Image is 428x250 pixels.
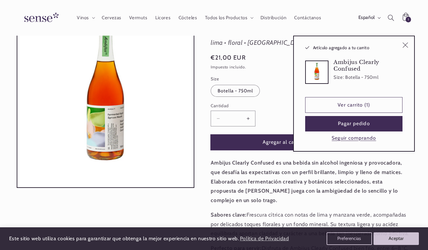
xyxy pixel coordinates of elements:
[125,11,151,25] a: Vermuts
[211,37,409,49] div: lima • floral • [GEOGRAPHIC_DATA]
[305,97,402,113] a: Ver carrito (1)
[327,232,372,245] button: Preferencias
[98,11,125,25] a: Cervezas
[179,15,197,21] span: Cócteles
[77,15,89,21] span: Vinos
[374,232,419,245] button: Aceptar
[305,44,398,51] h2: Artículo agregado a tu carrito
[211,135,356,150] button: Agregar al carrito
[129,15,147,21] span: Vermuts
[330,135,378,142] button: Seguir comprando
[293,36,415,152] div: Artículo agregado a tu carrito
[354,11,384,24] button: Español
[211,102,356,109] label: Cantidad
[211,64,409,71] div: Impuesto incluido.
[408,17,409,22] span: 1
[211,53,246,62] span: €21,00 EUR
[334,59,402,72] h3: Ambijus Clearly Confused
[398,38,413,52] button: Cerrar
[239,233,290,244] a: Política de Privacidad (opens in a new tab)
[290,11,325,25] a: Contáctanos
[174,11,201,25] a: Cócteles
[211,85,260,97] label: Botella - 750ml
[201,11,256,25] summary: Todos los Productos
[345,74,378,80] dd: Botella - 750ml
[151,11,174,25] a: Licores
[211,210,409,238] p: Frescura cítrica con notas de lima y manzana verde, acompañadas por delicados toques florales y u...
[256,11,290,25] a: Distribución
[211,76,220,82] legend: Size
[294,15,321,21] span: Contáctanos
[358,15,375,21] span: Español
[73,11,98,25] summary: Vinos
[384,10,398,25] summary: Búsqueda
[211,160,402,203] strong: Ambijus Clearly Confused es una bebida sin alcohol ingeniosa y provocadora, que desafía las expec...
[260,15,287,21] span: Distribución
[211,212,247,218] strong: Sabores clave:
[305,116,402,131] button: Pagar pedido
[205,15,248,21] span: Todos los Productos
[102,15,121,21] span: Cervezas
[14,6,66,29] a: Sense
[155,15,170,21] span: Licores
[17,10,194,188] media-gallery: Visor de la galería
[334,74,344,80] dt: Size:
[9,235,239,241] span: Este sitio web utiliza cookies para garantizar que obtenga la mejor experiencia en nuestro sitio ...
[17,9,64,27] img: Sense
